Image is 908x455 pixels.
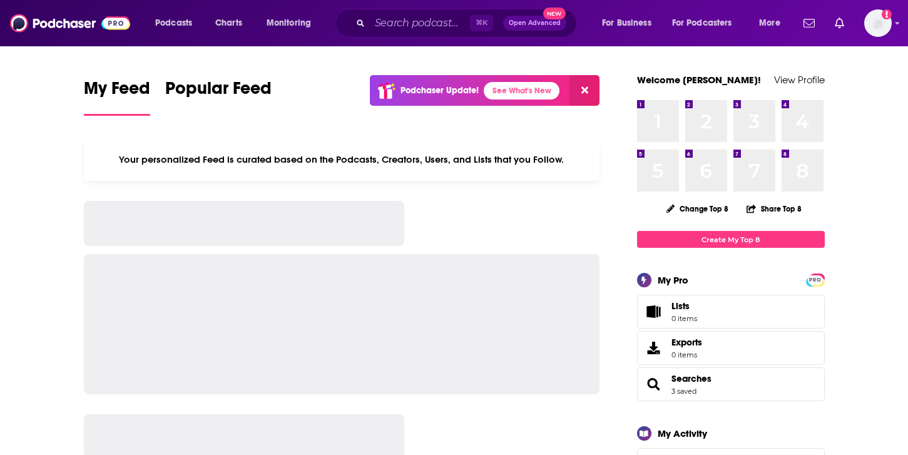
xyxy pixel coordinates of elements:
span: Lists [671,300,690,312]
span: 0 items [671,314,697,323]
a: Lists [637,295,825,329]
a: Welcome [PERSON_NAME]! [637,74,761,86]
button: open menu [258,13,327,33]
span: Popular Feed [165,78,272,106]
a: PRO [808,275,823,284]
span: PRO [808,275,823,285]
span: Searches [637,367,825,401]
input: Search podcasts, credits, & more... [370,13,470,33]
a: My Feed [84,78,150,116]
span: For Business [602,14,651,32]
a: Popular Feed [165,78,272,116]
div: Your personalized Feed is curated based on the Podcasts, Creators, Users, and Lists that you Follow. [84,138,600,181]
a: See What's New [484,82,559,100]
button: Show profile menu [864,9,892,37]
a: Show notifications dropdown [830,13,849,34]
span: My Feed [84,78,150,106]
span: Podcasts [155,14,192,32]
button: open menu [146,13,208,33]
a: Create My Top 8 [637,231,825,248]
button: open menu [593,13,667,33]
span: Exports [671,337,702,348]
a: Searches [641,376,666,393]
a: Show notifications dropdown [798,13,820,34]
span: Lists [671,300,697,312]
div: My Activity [658,427,707,439]
div: My Pro [658,274,688,286]
button: open menu [664,13,750,33]
a: Exports [637,331,825,365]
span: Monitoring [267,14,311,32]
p: Podchaser Update! [400,85,479,96]
button: Share Top 8 [746,197,802,221]
span: New [543,8,566,19]
img: Podchaser - Follow, Share and Rate Podcasts [10,11,130,35]
div: Search podcasts, credits, & more... [347,9,589,38]
span: More [759,14,780,32]
span: For Podcasters [672,14,732,32]
span: 0 items [671,350,702,359]
a: 3 saved [671,387,696,396]
a: Charts [207,13,250,33]
button: Change Top 8 [659,201,737,217]
span: Exports [641,339,666,357]
span: Charts [215,14,242,32]
span: ⌘ K [470,15,493,31]
button: open menu [750,13,796,33]
span: Lists [641,303,666,320]
img: User Profile [864,9,892,37]
span: Logged in as mgehrig2 [864,9,892,37]
button: Open AdvancedNew [503,16,566,31]
span: Open Advanced [509,20,561,26]
a: View Profile [774,74,825,86]
svg: Add a profile image [882,9,892,19]
a: Searches [671,373,712,384]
